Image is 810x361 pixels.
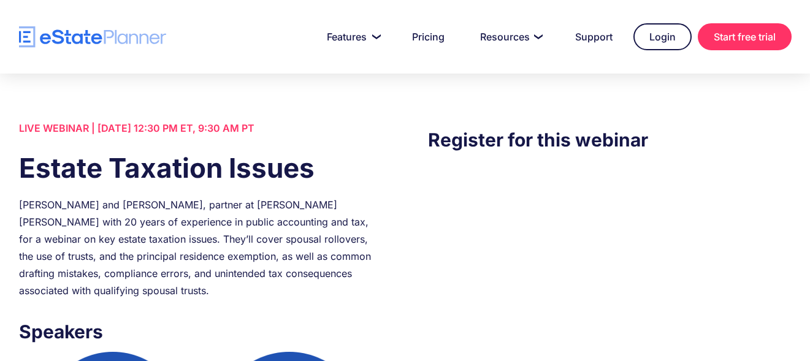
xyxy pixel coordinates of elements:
[19,196,382,299] div: [PERSON_NAME] and [PERSON_NAME], partner at [PERSON_NAME] [PERSON_NAME] with 20 years of experien...
[698,23,792,50] a: Start free trial
[19,149,382,187] h1: Estate Taxation Issues
[19,120,382,137] div: LIVE WEBINAR | [DATE] 12:30 PM ET, 9:30 AM PT
[465,25,554,49] a: Resources
[428,126,791,154] h3: Register for this webinar
[19,317,382,346] h3: Speakers
[19,26,166,48] a: home
[397,25,459,49] a: Pricing
[560,25,627,49] a: Support
[633,23,692,50] a: Login
[312,25,391,49] a: Features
